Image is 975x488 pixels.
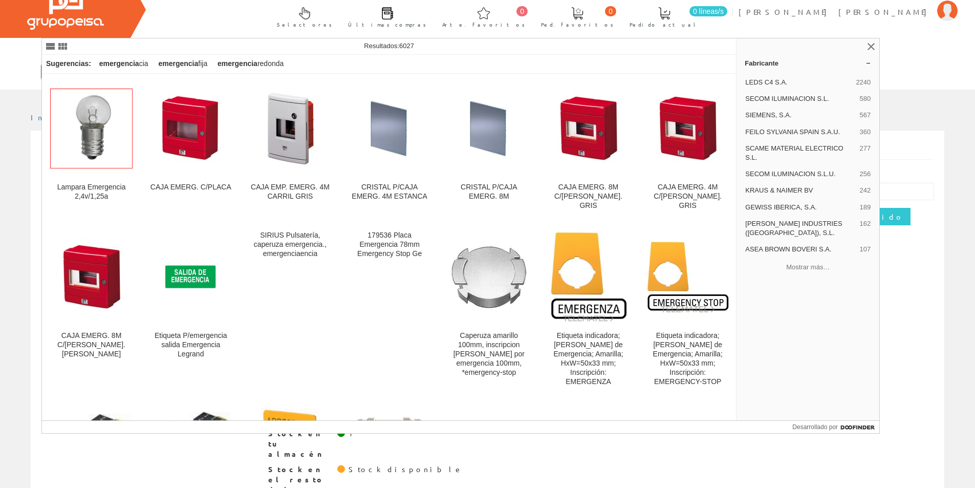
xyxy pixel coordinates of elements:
font: emergencia [158,59,198,68]
div: Etiqueta indicadora; [PERSON_NAME] de Emergencia; Amarilla; HxW=50x33 mm; Inscripción: EMERGENCY-... [646,331,729,387]
font: Selectores [277,20,332,28]
a: Etiqueta indicadora; Parada de Emergencia; Amarilla; HxW=50x33 mm; Inscripción: EMERGENCY-STOP Et... [638,223,737,398]
font: [PERSON_NAME] [PERSON_NAME] [739,7,932,16]
a: CAJA EMERG. 8M C/CARR. ROJO CAJA EMERG. 8M C/[PERSON_NAME]. [PERSON_NAME] [42,223,141,398]
font: 0 líneas/s [693,7,724,15]
a: Etiqueta P/emergencia salida Emergencia Legrand Etiqueta P/emergencia salida Emergencia Legrand [141,223,240,398]
font: Ped. favoritos [541,20,614,28]
img: CRISTAL P/CAJA EMERG. 4M ESTANCA [358,90,421,167]
font: Stock en tu almacén [268,429,324,458]
span: 256 [860,169,871,179]
span: 162 [860,219,871,238]
span: 242 [860,186,871,195]
span: KRAUS & NAIMER BV [745,186,855,195]
span: SCAME MATERIAL ELECTRICO S.L. [745,144,855,162]
font: emergencia [99,59,139,68]
div: CRISTAL P/CAJA EMERG. 4M ESTANCA [349,183,431,201]
a: CAJA EMP. EMERG. 4M CARRIL GRIS CAJA EMP. EMERG. 4M CARRIL GRIS [241,74,339,222]
a: Etiqueta indicadora; Parada de Emergencia; Amarilla; HxW=50x33 mm; Inscripción: EMERGENZA Etiquet... [539,223,638,398]
span: 580 [860,94,871,103]
img: Caperuza amarillo 100mm, inscripcion parada por emergencia 100mm, *emergency-stop [448,242,530,312]
a: CAJA EMERG. 4M C/CARR. GRIS CAJA EMERG. 4M C/[PERSON_NAME]. GRIS [638,74,737,222]
span: SECOM ILUMINACION S.L.U. [745,169,855,179]
div: Caperuza amarillo 100mm, inscripcion [PERSON_NAME] por emergencia 100mm, *emergency-stop [448,331,530,377]
div: SIRIUS Pulsatería, caperuza emergencia., emergenciaencia [249,231,331,259]
a: CAJA EMERG. C/PLACA CAJA EMERG. C/PLACA [141,74,240,222]
img: Etiqueta indicadora; Parada de Emergencia; Amarilla; HxW=50x33 mm; Inscripción: EMERGENCY-STOP [646,241,729,313]
div: CAJA EMERG. C/PLACA [149,183,232,192]
div: Etiqueta P/emergencia salida Emergencia Legrand [149,331,232,359]
div: 179536 Placa Emergencia 78mm Emergency Stop Ge [349,231,431,259]
font: redonda [257,59,284,68]
span: ASEA BROWN BOVERI S.A. [745,245,855,254]
img: CAJA EMERG. 8M C/CARR. GRIS [557,90,619,167]
font: 0 [609,7,613,15]
span: 360 [860,128,871,137]
font: cia [139,59,148,68]
a: Fabricante [736,55,879,71]
img: Etiqueta indicadora; Parada de Emergencia; Amarilla; HxW=50x33 mm; Inscripción: EMERGENZA [550,231,626,323]
img: CAJA EMERG. C/PLACA [160,90,222,167]
div: CAJA EMP. EMERG. 4M CARRIL GRIS [249,183,331,201]
font: fija [198,59,207,68]
button: Mostrar más… [741,259,875,275]
span: 2240 [856,78,871,87]
a: Desarrollado por [792,421,879,433]
div: CAJA EMERG. 8M C/[PERSON_NAME]. GRIS [547,183,630,210]
a: CAJA EMERG. 8M C/CARR. GRIS CAJA EMERG. 8M C/[PERSON_NAME]. GRIS [539,74,638,222]
div: Etiqueta indicadora; [PERSON_NAME] de Emergencia; Amarilla; HxW=50x33 mm; Inscripción: EMERGENZA [547,331,630,387]
a: CRISTAL P/CAJA EMERG. 4M ESTANCA CRISTAL P/CAJA EMERG. 4M ESTANCA [340,74,439,222]
span: LEDS C4 S.A. [745,78,852,87]
span: GEWISS IBERICA, S.A. [745,203,855,212]
img: CAJA EMERG. 8M C/CARR. ROJO [60,238,122,316]
a: SIRIUS Pulsatería, caperuza emergencia., emergenciaencia [241,223,339,398]
img: Lampara Emergencia 2,4v/1,25a [50,89,133,168]
span: 567 [860,111,871,120]
span: SIEMENS, S.A. [745,111,855,120]
font: Arte. favoritos [442,20,525,28]
img: CRISTAL P/CAJA EMERG. 8M [458,90,520,167]
a: Caperuza amarillo 100mm, inscripcion parada por emergencia 100mm, *emergency-stop Caperuza amaril... [440,223,538,398]
div: CAJA EMERG. 8M C/[PERSON_NAME]. [PERSON_NAME] [50,331,133,359]
a: 179536 Placa Emergencia 78mm Emergency Stop Ge [340,223,439,398]
div: Lampara Emergencia 2,4v/1,25a [50,183,133,201]
span: SECOM ILUMINACION S.L. [745,94,855,103]
font: Últimas compras [348,20,426,28]
span: [PERSON_NAME] INDUSTRIES ([GEOGRAPHIC_DATA]), S.L. [745,219,855,238]
span: 189 [860,203,871,212]
a: CRISTAL P/CAJA EMERG. 8M CRISTAL P/CAJA EMERG. 8M [440,74,538,222]
img: CAJA EMP. EMERG. 4M CARRIL GRIS [259,90,321,167]
font: 0 [520,7,524,15]
img: CAJA EMERG. 4M C/CARR. GRIS [657,90,719,167]
a: Inicio [31,113,74,122]
font: Stock disponible [349,464,463,474]
span: Resultados: [364,42,414,50]
font: Desarrollado por [792,423,838,431]
span: FEILO SYLVANIA SPAIN S.A.U. [745,128,855,137]
font: Sugerencias: [46,59,91,68]
span: 107 [860,245,871,254]
span: 277 [860,144,871,162]
div: CRISTAL P/CAJA EMERG. 8M [448,183,530,201]
div: CAJA EMERG. 4M C/[PERSON_NAME]. GRIS [646,183,729,210]
font: Pedido actual [630,20,699,28]
font: emergencia [218,59,257,68]
img: Etiqueta P/emergencia salida Emergencia Legrand [149,236,232,319]
span: 6027 [399,42,414,50]
a: Lampara Emergencia 2,4v/1,25a Lampara Emergencia 2,4v/1,25a [42,74,141,222]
